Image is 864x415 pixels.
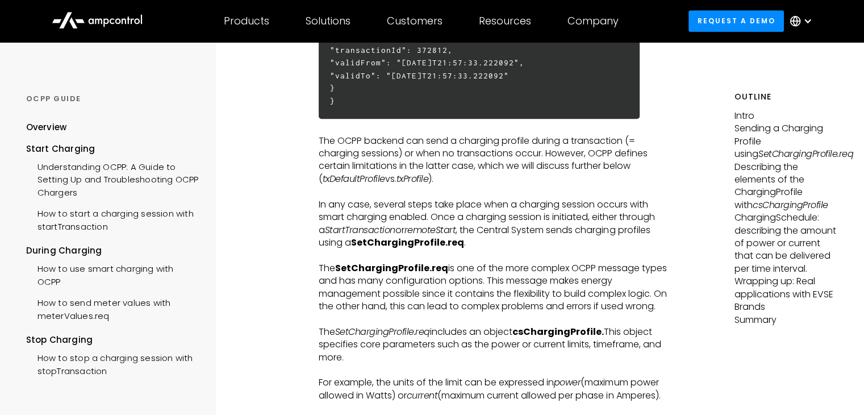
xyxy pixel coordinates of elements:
[26,121,67,134] div: Overview
[753,198,828,211] em: csChargingProfile
[734,211,838,275] p: ChargingSchedule: describing the amount of power or current that can be delivered per time interval.
[319,249,675,262] p: ‍
[734,161,838,212] p: Describing the elements of the ChargingProfile with
[323,172,385,185] em: txDefaultProfile
[479,15,531,27] div: Resources
[319,376,675,402] p: For example, the units of the limit can be expressed in (maximum power allowed in Watts) or (maxi...
[319,185,675,198] p: ‍
[325,223,395,236] em: StartTransaction
[26,291,199,325] a: How to send meter values with meterValues.req
[26,155,199,202] a: Understanding OCPP: A Guide to Setting Up and Troubleshooting OCPP Chargers
[734,110,838,122] p: Intro
[396,172,429,185] em: txProfile
[224,15,269,27] div: Products
[319,262,675,313] p: The is one of the more complex OCPP message types and has many configuration options. This messag...
[26,121,67,142] a: Overview
[554,376,581,389] em: power
[319,135,675,186] p: The OCPP backend can send a charging profile during a transaction (= charging sessions) or when n...
[319,326,675,364] p: The includes an object This object specifies core parameters such as the power or current limits,...
[26,244,199,257] div: During Charging
[319,313,675,325] p: ‍
[512,325,604,338] strong: csChargingProfile.
[335,262,448,275] strong: SetChargingProfile.req
[404,223,456,236] em: remoteStart
[567,15,619,27] div: Company
[758,147,853,160] em: SetChargingProfile.req
[387,15,443,27] div: Customers
[734,275,838,313] p: Wrapping up: Real applications with EVSE Brands
[306,15,350,27] div: Solutions
[26,143,199,155] div: Start Charging
[734,91,838,103] h5: Outline
[26,94,199,104] div: OCPP GUIDE
[319,364,675,376] p: ‍
[319,122,675,134] p: ‍
[351,236,464,249] strong: SetChargingProfile.req
[734,122,838,160] p: Sending a Charging Profile using
[26,257,199,291] a: How to use smart charging with OCPP
[407,389,438,402] em: current
[335,325,430,338] em: SetChargingProfile.req
[734,314,838,326] p: Summary
[688,10,784,31] a: Request a demo
[319,402,675,414] p: ‍
[26,334,199,346] div: Stop Charging
[26,346,199,380] a: How to stop a charging session with stopTransaction
[26,202,199,236] a: How to start a charging session with startTransaction
[319,198,675,250] p: In any case, several steps take place when a charging session occurs with smart charging enabled....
